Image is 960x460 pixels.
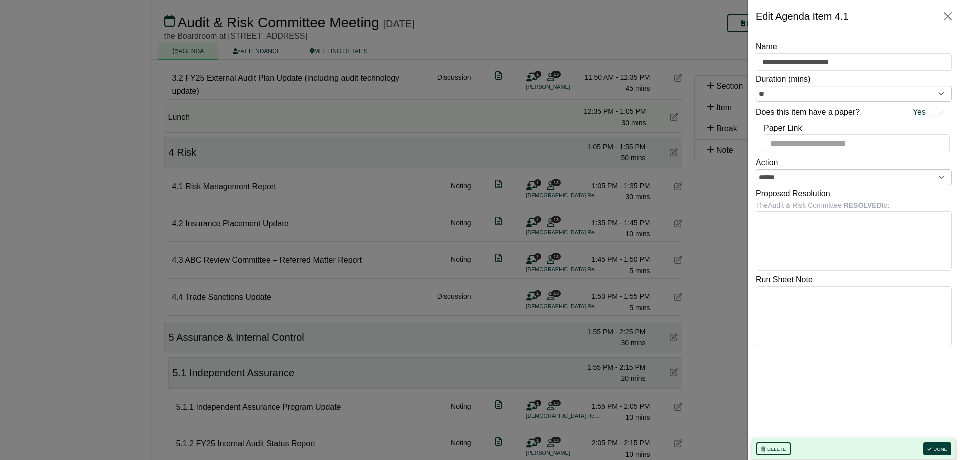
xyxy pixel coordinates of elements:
div: Edit Agenda Item 4.1 [756,8,849,24]
button: Close [940,8,956,24]
button: Done [923,442,951,455]
div: The Audit & Risk Committee to: [756,200,952,211]
label: Action [756,156,778,169]
label: Name [756,40,777,53]
label: Duration (mins) [756,73,810,86]
label: Does this item have a paper? [756,106,860,119]
label: Run Sheet Note [756,273,813,286]
label: Paper Link [764,122,802,135]
span: Yes [913,106,926,119]
label: Proposed Resolution [756,187,830,200]
button: Delete [756,442,791,455]
b: RESOLVED [844,201,882,209]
